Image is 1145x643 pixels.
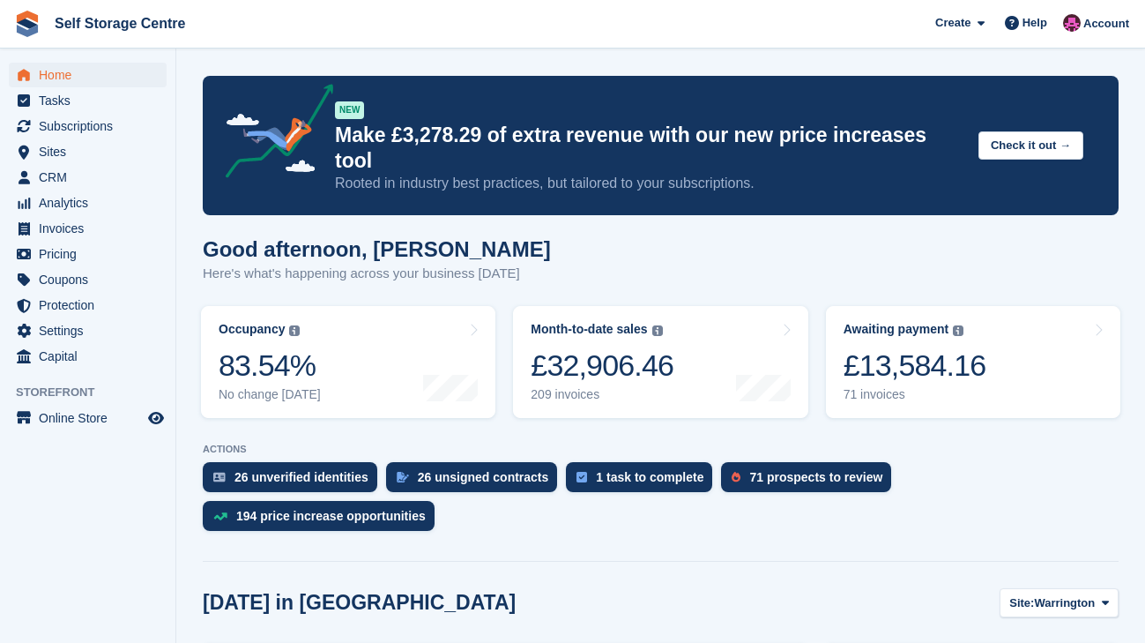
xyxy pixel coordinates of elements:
a: menu [9,63,167,87]
h1: Good afternoon, [PERSON_NAME] [203,237,551,261]
img: Ben Scott [1063,14,1081,32]
img: price_increase_opportunities-93ffe204e8149a01c8c9dc8f82e8f89637d9d84a8eef4429ea346261dce0b2c0.svg [213,512,227,520]
a: Month-to-date sales £32,906.46 209 invoices [513,306,807,418]
a: menu [9,139,167,164]
a: 71 prospects to review [721,462,900,501]
img: prospect-51fa495bee0391a8d652442698ab0144808aea92771e9ea1ae160a38d050c398.svg [732,472,740,482]
div: 26 unverified identities [234,470,368,484]
img: contract_signature_icon-13c848040528278c33f63329250d36e43548de30e8caae1d1a13099fd9432cc5.svg [397,472,409,482]
a: menu [9,406,167,430]
span: Account [1083,15,1129,33]
p: Here's what's happening across your business [DATE] [203,264,551,284]
a: menu [9,216,167,241]
img: icon-info-grey-7440780725fd019a000dd9b08b2336e03edf1995a4989e88bcd33f0948082b44.svg [652,325,663,336]
span: Site: [1009,594,1034,612]
span: CRM [39,165,145,190]
a: Self Storage Centre [48,9,192,38]
span: Help [1022,14,1047,32]
img: task-75834270c22a3079a89374b754ae025e5fb1db73e45f91037f5363f120a921f8.svg [576,472,587,482]
span: Home [39,63,145,87]
img: verify_identity-adf6edd0f0f0b5bbfe63781bf79b02c33cf7c696d77639b501bdc392416b5a36.svg [213,472,226,482]
div: 71 prospects to review [749,470,882,484]
a: menu [9,165,167,190]
span: Subscriptions [39,114,145,138]
img: icon-info-grey-7440780725fd019a000dd9b08b2336e03edf1995a4989e88bcd33f0948082b44.svg [289,325,300,336]
span: Online Store [39,406,145,430]
div: 71 invoices [844,387,986,402]
span: Create [935,14,970,32]
p: Make £3,278.29 of extra revenue with our new price increases tool [335,123,964,174]
img: stora-icon-8386f47178a22dfd0bd8f6a31ec36ba5ce8667c1dd55bd0f319d3a0aa187defe.svg [14,11,41,37]
div: 26 unsigned contracts [418,470,549,484]
div: 1 task to complete [596,470,703,484]
span: Analytics [39,191,145,215]
span: Warrington [1034,594,1095,612]
span: Coupons [39,267,145,292]
a: Occupancy 83.54% No change [DATE] [201,306,495,418]
div: Month-to-date sales [531,322,647,337]
a: menu [9,293,167,318]
img: price-adjustments-announcement-icon-8257ccfd72463d97f412b2fc003d46551f7dbcb40ab6d574587a9cd5c0d94... [211,84,334,184]
span: Invoices [39,216,145,241]
span: Storefront [16,384,175,401]
div: NEW [335,101,364,119]
a: menu [9,114,167,138]
span: Settings [39,318,145,343]
button: Check it out → [978,131,1083,161]
a: menu [9,318,167,343]
span: Capital [39,344,145,369]
a: 194 price increase opportunities [203,501,443,540]
p: Rooted in industry best practices, but tailored to your subscriptions. [335,174,964,193]
span: Pricing [39,242,145,266]
div: £32,906.46 [531,348,673,384]
div: £13,584.16 [844,348,986,384]
a: menu [9,191,167,215]
div: 209 invoices [531,387,673,402]
a: 1 task to complete [566,462,721,501]
h2: [DATE] in [GEOGRAPHIC_DATA] [203,591,516,615]
img: icon-info-grey-7440780725fd019a000dd9b08b2336e03edf1995a4989e88bcd33f0948082b44.svg [953,325,963,336]
a: 26 unverified identities [203,462,386,501]
span: Sites [39,139,145,164]
div: Awaiting payment [844,322,949,337]
a: menu [9,267,167,292]
span: Protection [39,293,145,318]
p: ACTIONS [203,444,1119,455]
span: Tasks [39,88,145,113]
a: Awaiting payment £13,584.16 71 invoices [826,306,1120,418]
div: No change [DATE] [219,387,321,402]
a: menu [9,344,167,369]
div: Occupancy [219,322,285,337]
div: 194 price increase opportunities [236,509,426,523]
a: 26 unsigned contracts [386,462,567,501]
a: menu [9,88,167,113]
a: menu [9,242,167,266]
a: Preview store [145,407,167,429]
div: 83.54% [219,348,321,384]
button: Site: Warrington [1000,588,1119,617]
